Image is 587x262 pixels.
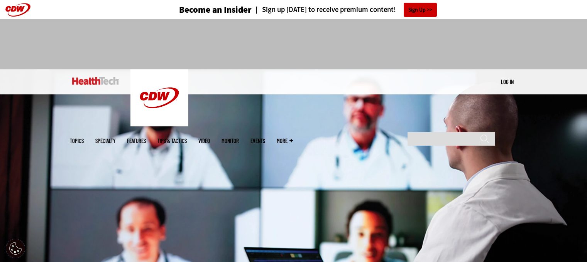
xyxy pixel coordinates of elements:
a: Video [198,138,210,144]
img: Home [130,69,188,126]
a: Tips & Tactics [157,138,187,144]
a: Become an Insider [150,5,252,14]
button: Open Preferences [6,239,25,258]
a: MonITor [222,138,239,144]
a: Log in [501,78,514,85]
div: User menu [501,78,514,86]
a: Events [250,138,265,144]
h3: Become an Insider [179,5,252,14]
div: Cookie Settings [6,239,25,258]
a: Sign up [DATE] to receive premium content! [252,6,396,13]
img: Home [72,77,119,85]
a: Features [127,138,146,144]
iframe: advertisement [153,27,434,62]
span: More [277,138,293,144]
span: Topics [70,138,84,144]
a: CDW [130,120,188,128]
a: Sign Up [404,3,437,17]
span: Specialty [95,138,115,144]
